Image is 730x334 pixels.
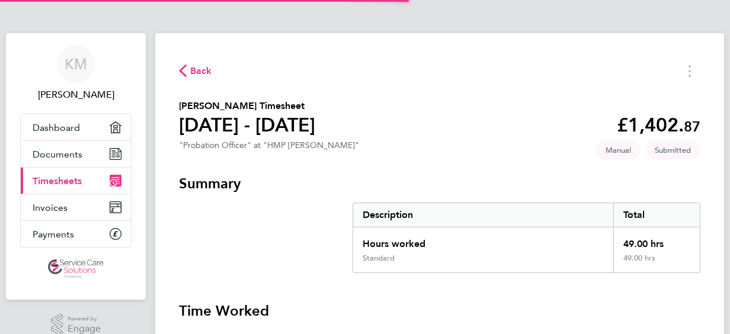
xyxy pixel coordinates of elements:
[179,301,700,320] h3: Time Worked
[65,56,87,72] span: KM
[20,88,132,102] span: Kelly Manning
[613,203,700,227] div: Total
[21,194,131,220] a: Invoices
[596,140,641,160] span: This timesheet was manually created.
[68,324,101,334] span: Engage
[353,203,613,227] div: Description
[68,314,101,324] span: Powered by
[353,227,613,253] div: Hours worked
[679,62,700,80] button: Timesheets Menu
[179,113,315,137] h1: [DATE] - [DATE]
[20,259,132,278] a: Go to home page
[179,174,700,193] h3: Summary
[21,168,131,194] a: Timesheets
[20,45,132,102] a: KM[PERSON_NAME]
[179,140,359,150] div: "Probation Officer" at "HMP [PERSON_NAME]"
[363,253,395,263] div: Standard
[33,175,82,187] span: Timesheets
[33,202,68,213] span: Invoices
[353,203,700,273] div: Summary
[33,122,80,133] span: Dashboard
[33,229,74,240] span: Payments
[21,141,131,167] a: Documents
[617,114,700,136] app-decimal: £1,402.
[613,227,700,253] div: 49.00 hrs
[190,64,212,78] span: Back
[179,63,212,78] button: Back
[684,118,700,135] span: 87
[21,114,131,140] a: Dashboard
[645,140,700,160] span: This timesheet is Submitted.
[613,253,700,272] div: 49.00 hrs
[6,33,146,300] nav: Main navigation
[33,149,82,160] span: Documents
[21,221,131,247] a: Payments
[48,259,104,278] img: servicecare-logo-retina.png
[179,99,315,113] h2: [PERSON_NAME] Timesheet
